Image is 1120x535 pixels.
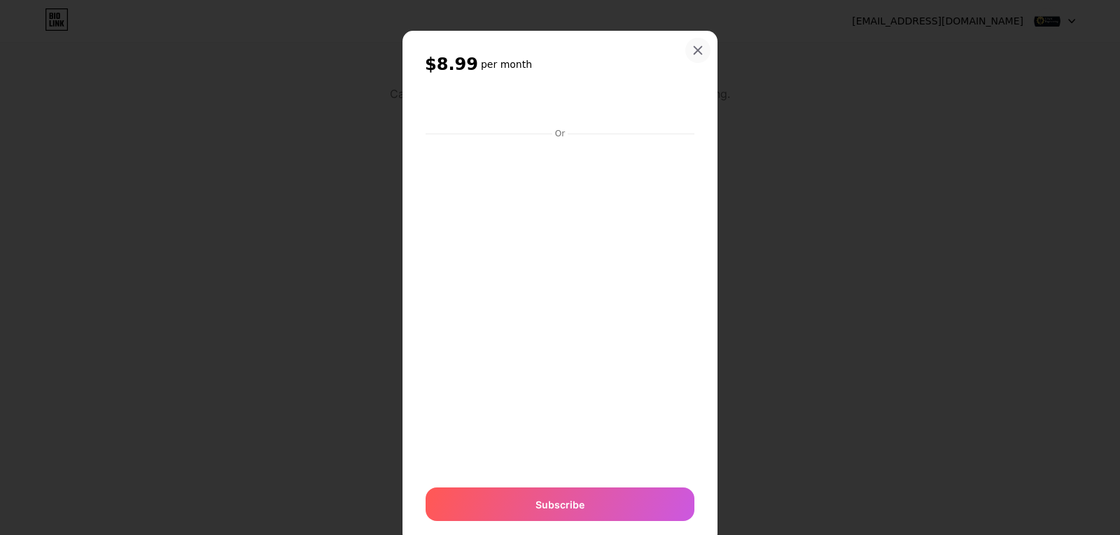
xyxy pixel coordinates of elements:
[423,141,697,473] iframe: Secure payment input frame
[481,57,532,71] h6: per month
[535,497,584,512] span: Subscribe
[426,90,694,124] iframe: Secure payment button frame
[425,53,478,76] span: $8.99
[552,128,568,139] div: Or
